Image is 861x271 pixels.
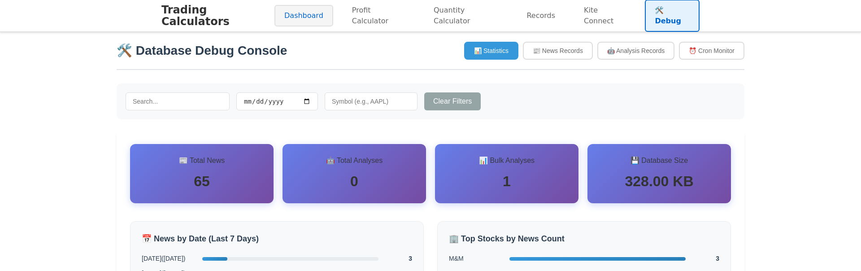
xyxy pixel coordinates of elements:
[294,170,415,192] div: 0
[517,5,565,26] a: Records
[274,5,333,26] a: Dashboard
[692,254,719,263] span: 3
[142,254,196,263] span: [DATE] ( [DATE] )
[523,42,593,60] button: 📰 News Records
[597,42,674,60] button: 🤖 Analysis Records
[679,42,744,60] button: ⏰ Cron Monitor
[449,233,719,245] h3: 🏢 Top Stocks by News Count
[385,254,412,263] span: 3
[126,92,230,110] input: Search...
[325,92,417,110] input: Symbol (e.g., AAPL)
[294,155,415,166] h3: 🤖 Total Analyses
[141,155,262,166] h3: 📰 Total News
[446,170,567,192] div: 1
[449,254,503,263] span: M&M
[142,233,412,245] h3: 📅 News by Date (Last 7 Days)
[464,42,518,60] button: 📊 Statistics
[446,155,567,166] h3: 📊 Bulk Analyses
[599,155,720,166] h3: 💾 Database Size
[117,41,287,60] h2: 🛠️ Database Debug Console
[599,170,720,192] div: 328.00 KB
[161,4,274,28] h1: Trading Calculators
[141,170,262,192] div: 65
[424,92,481,110] button: Clear Filters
